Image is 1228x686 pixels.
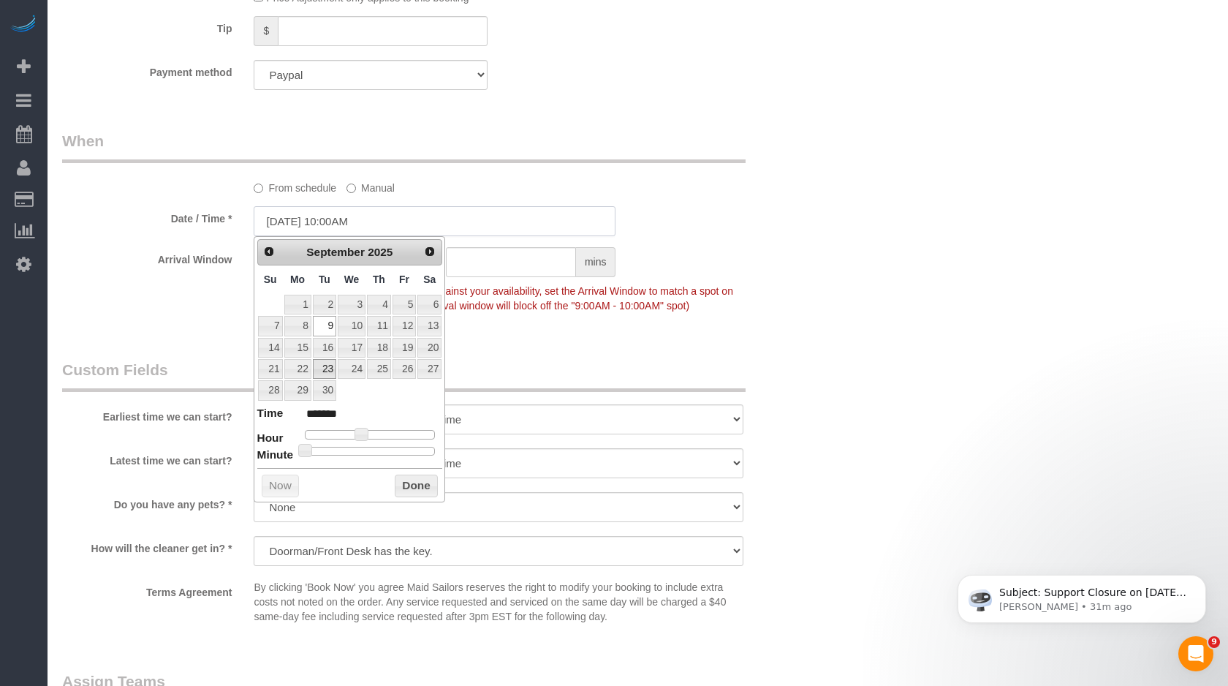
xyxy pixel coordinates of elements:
label: Do you have any pets? * [51,492,243,512]
a: 17 [338,338,365,358]
button: Done [395,475,438,498]
a: 1 [284,295,311,314]
dt: Minute [257,447,294,465]
a: 7 [258,316,283,336]
span: mins [576,247,616,277]
legend: When [62,130,746,163]
a: 12 [393,316,416,336]
a: 23 [313,359,336,379]
input: MM/DD/YYYY HH:MM [254,206,615,236]
a: 9 [313,316,336,336]
label: Earliest time we can start? [51,404,243,424]
input: From schedule [254,184,263,193]
a: 29 [284,380,311,400]
a: 20 [417,338,441,358]
a: 3 [338,295,365,314]
label: Manual [346,176,395,195]
span: September [306,246,365,258]
label: How will the cleaner get in? * [51,536,243,556]
span: $ [254,16,278,46]
a: Prev [259,241,280,262]
a: 8 [284,316,311,336]
span: Saturday [423,274,436,285]
a: 25 [367,359,391,379]
a: 13 [417,316,441,336]
a: 6 [417,295,441,314]
span: To make this booking count against your availability, set the Arrival Window to match a spot on y... [254,285,732,312]
a: Next [420,241,440,262]
button: Now [262,475,299,498]
a: 22 [284,359,311,379]
span: 9 [1208,636,1220,648]
span: Wednesday [344,274,360,285]
legend: Custom Fields [62,359,746,392]
label: Terms Agreement [51,580,243,600]
span: Sunday [264,274,277,285]
a: 10 [338,316,365,336]
a: 30 [313,380,336,400]
dt: Hour [257,430,284,448]
a: 4 [367,295,391,314]
img: Automaid Logo [9,15,38,35]
label: Payment method [51,60,243,80]
span: Next [424,246,436,257]
p: By clicking 'Book Now' you agree Maid Sailors reserves the right to modify your booking to includ... [254,580,743,624]
a: 16 [313,338,336,358]
input: Manual [346,184,356,193]
a: 5 [393,295,416,314]
iframe: Intercom live chat [1178,636,1213,671]
a: 19 [393,338,416,358]
a: 15 [284,338,311,358]
label: Date / Time * [51,206,243,226]
a: 2 [313,295,336,314]
a: 24 [338,359,365,379]
a: 27 [417,359,441,379]
iframe: Intercom notifications message [936,544,1228,647]
label: Arrival Window [51,247,243,267]
span: Prev [263,246,275,257]
dt: Time [257,405,284,423]
label: Latest time we can start? [51,448,243,468]
a: 11 [367,316,391,336]
label: From schedule [254,176,336,195]
span: Monday [290,274,305,285]
span: Tuesday [319,274,330,285]
label: Tip [51,16,243,36]
a: 14 [258,338,283,358]
span: Thursday [373,274,385,285]
a: 28 [258,380,283,400]
a: 18 [367,338,391,358]
span: Friday [399,274,409,285]
span: 2025 [368,246,393,258]
a: 21 [258,359,283,379]
a: 26 [393,359,416,379]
